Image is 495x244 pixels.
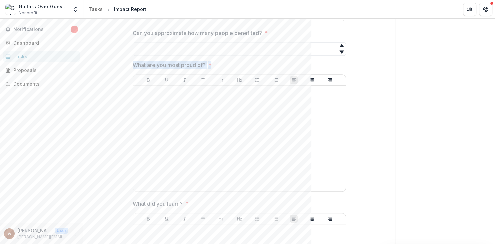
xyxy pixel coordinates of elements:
p: What are you most proud of? [133,61,206,69]
button: Underline [163,215,171,223]
button: Ordered List [272,215,280,223]
a: Proposals [3,65,80,76]
button: Heading 2 [235,215,243,223]
a: Documents [3,78,80,89]
button: More [71,230,79,238]
div: Impact Report [114,6,146,13]
div: Dashboard [13,39,75,46]
a: Tasks [86,4,105,14]
button: Partners [463,3,476,16]
nav: breadcrumb [86,4,149,14]
button: Bold [144,215,152,223]
p: [PERSON_NAME] [17,227,52,234]
button: Underline [163,76,171,84]
div: Tasks [89,6,103,13]
button: Notifications1 [3,24,80,35]
button: Italicize [181,215,189,223]
button: Heading 1 [217,76,225,84]
span: Nonprofit [19,10,37,16]
div: Andrew [8,231,11,236]
button: Align Left [290,76,298,84]
button: Heading 2 [235,76,243,84]
span: 1 [71,26,78,33]
button: Open entity switcher [71,3,80,16]
div: Documents [13,80,75,87]
button: Ordered List [272,76,280,84]
p: What did you learn? [133,200,183,208]
button: Bullet List [253,76,261,84]
p: User [55,228,68,234]
p: Can you approximate how many people benefited? [133,29,262,37]
div: Tasks [13,53,75,60]
span: Notifications [13,27,71,32]
div: Guitars Over Guns Operation Inc [19,3,68,10]
button: Align Center [308,215,316,223]
div: Proposals [13,67,75,74]
img: Guitars Over Guns Operation Inc [5,4,16,15]
p: [PERSON_NAME][EMAIL_ADDRESS][DOMAIN_NAME] [17,234,68,240]
button: Align Left [290,215,298,223]
button: Get Help [479,3,492,16]
button: Align Right [326,215,334,223]
button: Italicize [181,76,189,84]
button: Heading 1 [217,215,225,223]
button: Align Center [308,76,316,84]
button: Bold [144,76,152,84]
button: Align Right [326,76,334,84]
a: Tasks [3,51,80,62]
button: Strike [199,215,207,223]
button: Strike [199,76,207,84]
a: Dashboard [3,37,80,48]
button: Bullet List [253,215,261,223]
